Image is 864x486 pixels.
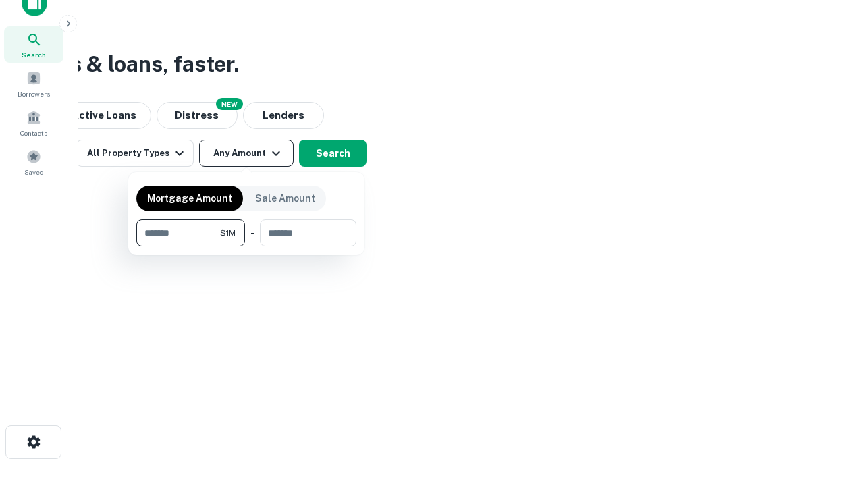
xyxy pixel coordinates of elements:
span: $1M [220,227,236,239]
p: Sale Amount [255,191,315,206]
p: Mortgage Amount [147,191,232,206]
div: - [250,219,254,246]
iframe: Chat Widget [796,378,864,443]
